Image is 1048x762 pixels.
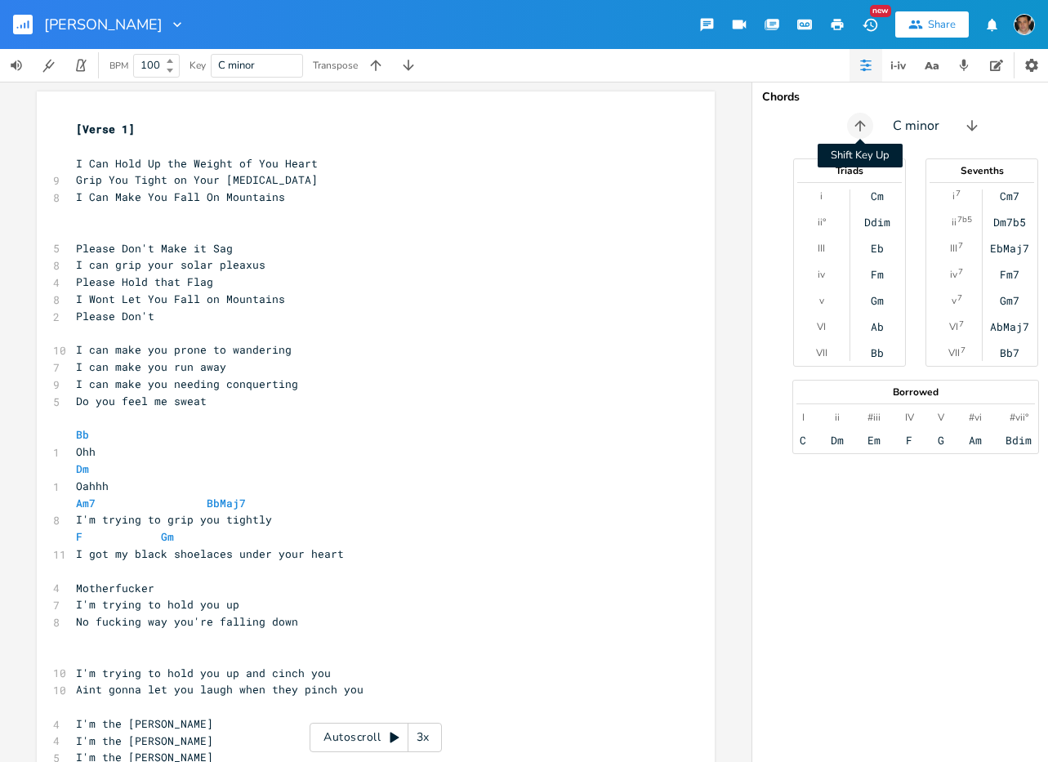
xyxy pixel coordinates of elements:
div: Bb7 [1000,346,1019,359]
sup: 7b5 [957,213,972,226]
div: BPM [109,61,128,70]
span: [Verse 1] [76,122,135,136]
span: Do you feel me sweat [76,394,207,408]
div: iv [818,268,825,281]
span: Grip You Tight on Your [MEDICAL_DATA] [76,172,318,187]
span: C minor [893,117,939,136]
div: Em [867,434,881,447]
div: v [952,294,957,307]
div: VI [949,320,958,333]
sup: 7 [956,187,961,200]
span: I Can Hold Up the Weight of You Heart [76,156,318,171]
div: #vi [969,411,982,424]
span: Dm [76,461,89,476]
div: C [800,434,806,447]
span: I can make you run away [76,359,226,374]
div: Fm [871,268,884,281]
span: Motherfucker [76,581,154,595]
span: C minor [218,58,255,73]
span: Please Don't Make it Sag [76,241,233,256]
div: iv [950,268,957,281]
div: EbMaj7 [990,242,1029,255]
div: Gm7 [1000,294,1019,307]
img: John Pick [1014,14,1035,35]
div: Share [928,17,956,32]
span: I Can Make You Fall On Mountains [76,189,285,204]
span: Bb [76,427,89,442]
div: 3x [408,723,438,752]
span: I can grip your solar pleaxus [76,257,265,272]
div: VII [948,346,960,359]
div: Transpose [313,60,358,70]
div: v [819,294,824,307]
div: V [938,411,944,424]
div: i [952,189,955,203]
span: I'm trying to hold you up [76,597,239,612]
div: #vii° [1010,411,1028,424]
span: I got my black shoelaces under your heart [76,546,344,561]
div: Am [969,434,982,447]
div: Ddim [864,216,890,229]
span: I'm trying to hold you up and cinch you [76,666,331,680]
span: Please Hold that Flag [76,274,213,289]
span: Please Don't [76,309,154,323]
div: Bdim [1006,434,1032,447]
span: Am7 [76,496,96,510]
div: New [870,5,891,17]
div: Bb [871,346,884,359]
sup: 7 [958,239,963,252]
button: Shift Key Up [847,113,873,139]
span: I can make you needing conquerting [76,377,298,391]
span: I'm the [PERSON_NAME] [76,716,213,731]
span: BbMaj7 [207,496,246,510]
button: New [854,10,886,39]
span: Oahhh [76,479,109,493]
div: ii [835,411,840,424]
span: [PERSON_NAME] [44,17,163,32]
div: Cm7 [1000,189,1019,203]
sup: 7 [961,344,965,357]
span: Ohh [76,444,96,459]
div: #iii [867,411,881,424]
button: Share [895,11,969,38]
sup: 7 [957,292,962,305]
div: F [906,434,912,447]
div: i [820,189,823,203]
div: ii [952,216,957,229]
div: Fm7 [1000,268,1019,281]
div: Autoscroll [310,723,442,752]
div: VII [816,346,827,359]
div: ii° [818,216,826,229]
div: Eb [871,242,884,255]
div: III [950,242,957,255]
div: Triads [794,166,905,176]
div: Dm [831,434,844,447]
div: G [938,434,944,447]
span: F [76,529,83,544]
span: I'm the [PERSON_NAME] [76,733,213,748]
div: IV [905,411,914,424]
span: I Wont Let You Fall on Mountains [76,292,285,306]
span: Gm [161,529,174,544]
span: I can make you prone to wandering [76,342,292,357]
span: No fucking way you're falling down [76,614,298,629]
div: Dm7b5 [993,216,1026,229]
sup: 7 [958,265,963,279]
span: Aint gonna let you laugh when they pinch you [76,682,363,697]
div: Key [190,60,206,70]
div: Gm [871,294,884,307]
div: Ab [871,320,884,333]
div: Borrowed [793,387,1038,397]
div: III [818,242,825,255]
div: Cm [871,189,884,203]
span: I'm trying to grip you tightly [76,512,272,527]
div: Sevenths [926,166,1037,176]
div: I [802,411,805,424]
div: VI [817,320,826,333]
div: AbMaj7 [990,320,1029,333]
sup: 7 [959,318,964,331]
